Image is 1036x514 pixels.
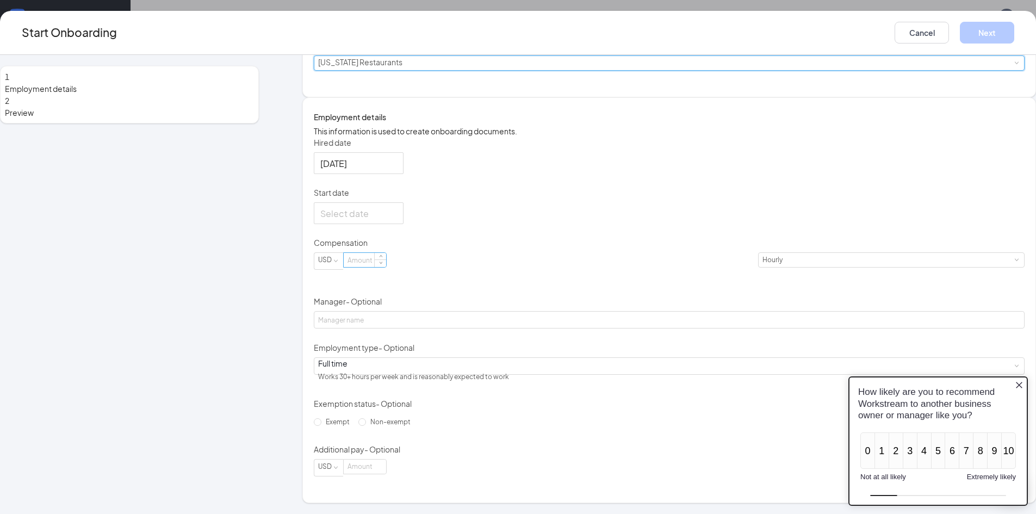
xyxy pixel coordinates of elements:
div: USD [318,253,339,267]
p: Exemption status [314,398,1025,409]
span: Exempt [321,418,354,426]
input: Aug 26, 2025 [320,157,395,170]
p: This information is used to create onboarding documents. [314,125,1025,137]
span: - Optional [346,296,382,306]
span: - Optional [364,444,400,454]
p: Additional pay [314,444,1025,455]
iframe: Sprig User Feedback Dialog [840,368,1036,514]
span: - Optional [379,343,414,352]
input: Manager name [314,311,1025,329]
div: USD [318,460,339,474]
p: Compensation [314,237,1025,248]
span: Non-exempt [366,418,415,426]
div: [object Object] [318,358,517,385]
p: Employment type [314,342,1025,353]
span: - Optional [376,399,412,408]
input: Amount [344,460,386,474]
input: Select date [320,207,395,220]
span: Decrease Value [375,259,386,267]
p: Start date [314,187,1025,198]
span: Preview [5,107,254,119]
p: Manager [314,296,1025,307]
input: Amount [344,253,386,267]
span: [US_STATE] Restaurants [318,57,402,67]
button: Cancel [895,22,949,44]
span: 2 [5,96,9,106]
div: [object Object] [318,56,410,70]
span: 1 [5,72,9,82]
div: Full time [318,358,509,369]
span: Employment details [5,83,254,95]
button: Next [960,22,1014,44]
h4: Employment details [314,111,1025,123]
div: Works 30+ hours per week and is reasonably expected to work [318,369,509,385]
p: Hired date [314,137,1025,148]
div: Hourly [762,253,790,267]
span: Increase Value [375,253,386,260]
